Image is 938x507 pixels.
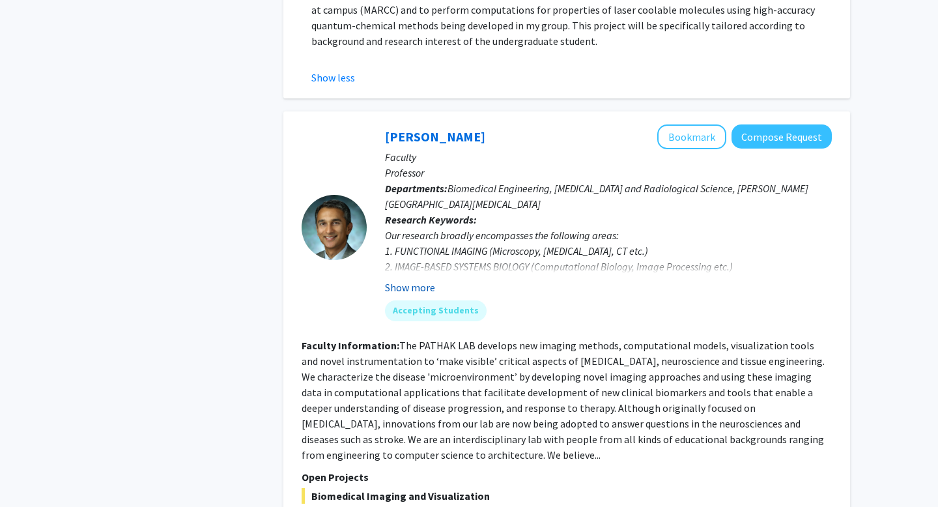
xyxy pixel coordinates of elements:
[385,213,477,226] b: Research Keywords:
[385,227,832,306] div: Our research broadly encompasses the following areas: 1. FUNCTIONAL IMAGING (Microscopy, [MEDICAL...
[311,70,355,85] button: Show less
[657,124,726,149] button: Add Arvind Pathak to Bookmarks
[385,300,487,321] mat-chip: Accepting Students
[385,182,808,210] span: Biomedical Engineering, [MEDICAL_DATA] and Radiological Science, [PERSON_NAME][GEOGRAPHIC_DATA][M...
[385,128,485,145] a: [PERSON_NAME]
[302,339,825,461] fg-read-more: The PATHAK LAB develops new imaging methods, computational models, visualization tools and novel ...
[385,165,832,181] p: Professor
[732,124,832,149] button: Compose Request to Arvind Pathak
[302,488,832,504] span: Biomedical Imaging and Visualization
[302,469,832,485] p: Open Projects
[10,448,55,497] iframe: Chat
[385,182,448,195] b: Departments:
[385,149,832,165] p: Faculty
[302,339,399,352] b: Faculty Information:
[385,280,435,295] button: Show more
